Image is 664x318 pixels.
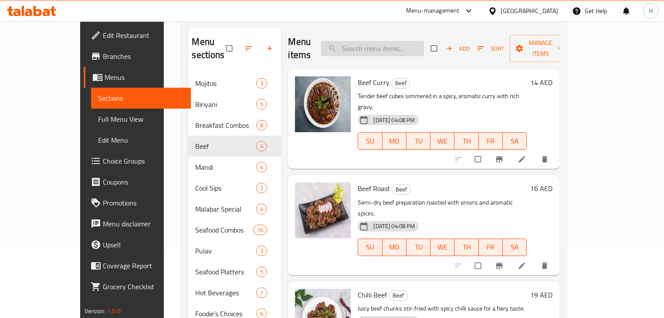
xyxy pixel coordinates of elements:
[260,39,281,58] button: Add section
[362,241,379,253] span: SU
[358,132,382,150] button: SU
[195,225,253,235] span: Seafood Combos
[358,239,382,256] button: SU
[535,150,556,169] button: delete
[256,246,267,256] div: items
[221,40,239,57] span: Select all sections
[444,42,472,55] span: Add item
[188,136,281,157] div: Beef4
[458,241,475,253] span: TH
[84,150,191,171] a: Choice Groups
[392,78,410,88] span: Beef
[256,78,267,89] div: items
[257,289,267,297] span: 7
[84,171,191,192] a: Coupons
[490,150,511,169] button: Branch-specific-item
[470,257,488,274] span: Select to update
[188,178,281,198] div: Cool Sips2
[98,114,184,124] span: Full Menu View
[434,135,451,147] span: WE
[518,155,528,164] a: Edit menu item
[257,268,267,276] span: 5
[530,289,552,301] h6: 19 AED
[530,182,552,195] h6: 16 AED
[256,99,267,109] div: items
[195,183,256,193] span: Cool Sips
[458,135,475,147] span: TH
[503,132,527,150] button: SA
[256,162,267,172] div: items
[295,76,351,132] img: Beef Curry
[454,132,478,150] button: TH
[257,163,267,171] span: 4
[370,116,418,124] span: [DATE] 04:08 PM
[195,267,256,277] span: Seafood Platters
[362,135,379,147] span: SU
[407,132,430,150] button: TU
[482,241,499,253] span: FR
[257,205,267,213] span: 4
[503,239,527,256] button: SA
[386,241,403,253] span: MO
[254,226,267,234] span: 10
[91,130,191,150] a: Edit Menu
[490,256,511,275] button: Branch-specific-item
[295,182,351,238] img: Beef Roast
[192,35,226,62] h2: Menu sections
[195,204,256,214] div: Malabar Special
[91,109,191,130] a: Full Menu View
[84,67,191,88] a: Menus
[256,204,267,214] div: items
[195,120,256,130] span: Breakfast Combos
[510,35,572,62] button: Manage items
[358,303,527,314] p: Juicy beef chunks stir-fried with spicy chilli sauce for a fiery taste.
[195,78,256,89] div: Mojitos
[103,177,184,187] span: Coupons
[98,135,184,145] span: Edit Menu
[195,99,256,109] span: Biriyani
[257,142,267,150] span: 4
[389,291,408,301] div: Beef
[103,281,184,292] span: Grocery Checklist
[444,42,472,55] button: Add
[188,73,281,94] div: Mojitos3
[358,197,527,219] p: Semi-dry beef preparation roasted with onions and aromatic spices.
[530,76,552,89] h6: 14 AED
[188,157,281,178] div: Mandi4
[103,260,184,271] span: Coverage Report
[386,135,403,147] span: MO
[257,184,267,192] span: 2
[103,30,184,41] span: Edit Restaurant
[649,6,653,16] span: H
[91,88,191,109] a: Sections
[410,241,427,253] span: TU
[84,46,191,67] a: Branches
[321,41,424,56] input: search
[103,198,184,208] span: Promotions
[535,256,556,275] button: delete
[479,132,503,150] button: FR
[84,234,191,255] a: Upsell
[256,183,267,193] div: items
[107,305,121,317] span: 1.0.0
[239,39,260,58] span: Sort sections
[256,120,267,130] div: items
[472,42,510,55] span: Sort items
[434,241,451,253] span: WE
[506,241,523,253] span: SA
[392,185,410,195] span: Beef
[195,141,256,151] span: Beef
[188,282,281,303] div: Hot Beverages7
[257,79,267,88] span: 3
[482,135,499,147] span: FR
[188,219,281,240] div: Seafood Combos10
[383,132,407,150] button: MO
[410,135,427,147] span: TU
[479,239,503,256] button: FR
[257,310,267,318] span: 6
[406,6,460,16] div: Menu-management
